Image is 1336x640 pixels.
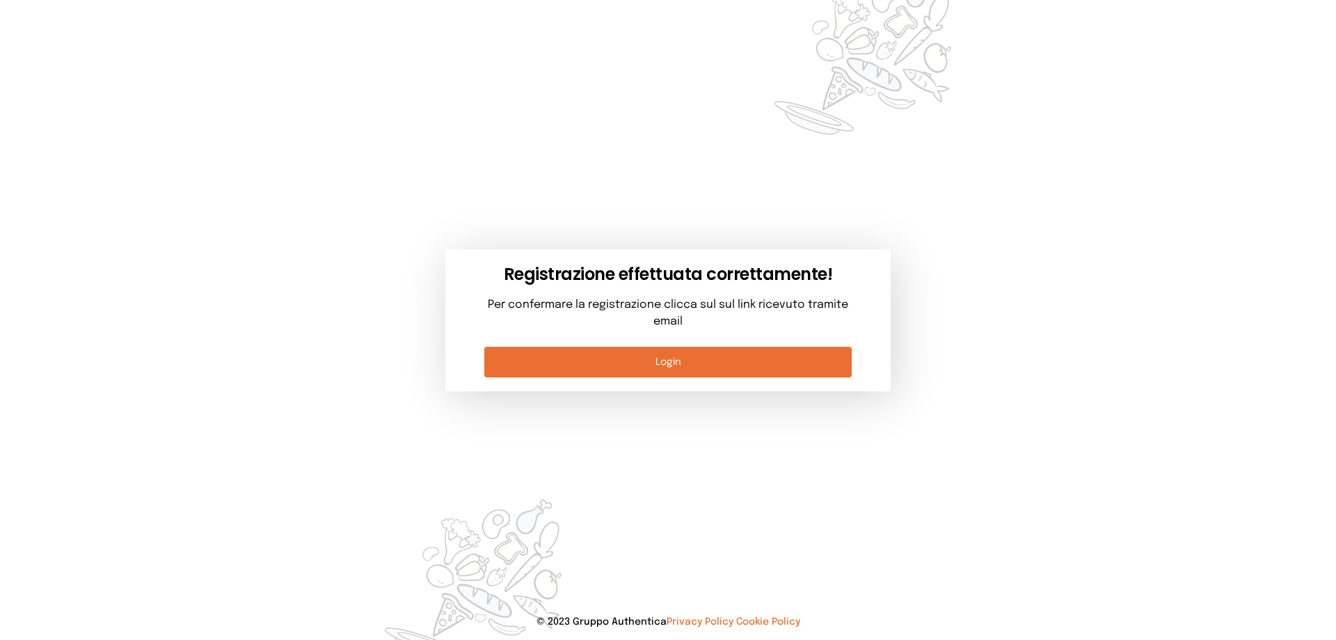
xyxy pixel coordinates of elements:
[484,347,852,377] a: Login
[736,617,800,627] a: Cookie Policy
[484,263,852,286] h6: Registrazione effettuata correttamente!
[667,617,733,627] a: Privacy Policy
[22,615,1314,629] p: © 2023 Gruppo Authentica
[484,297,852,330] p: Per confermare la registrazione clicca sul sul link ricevuto tramite email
